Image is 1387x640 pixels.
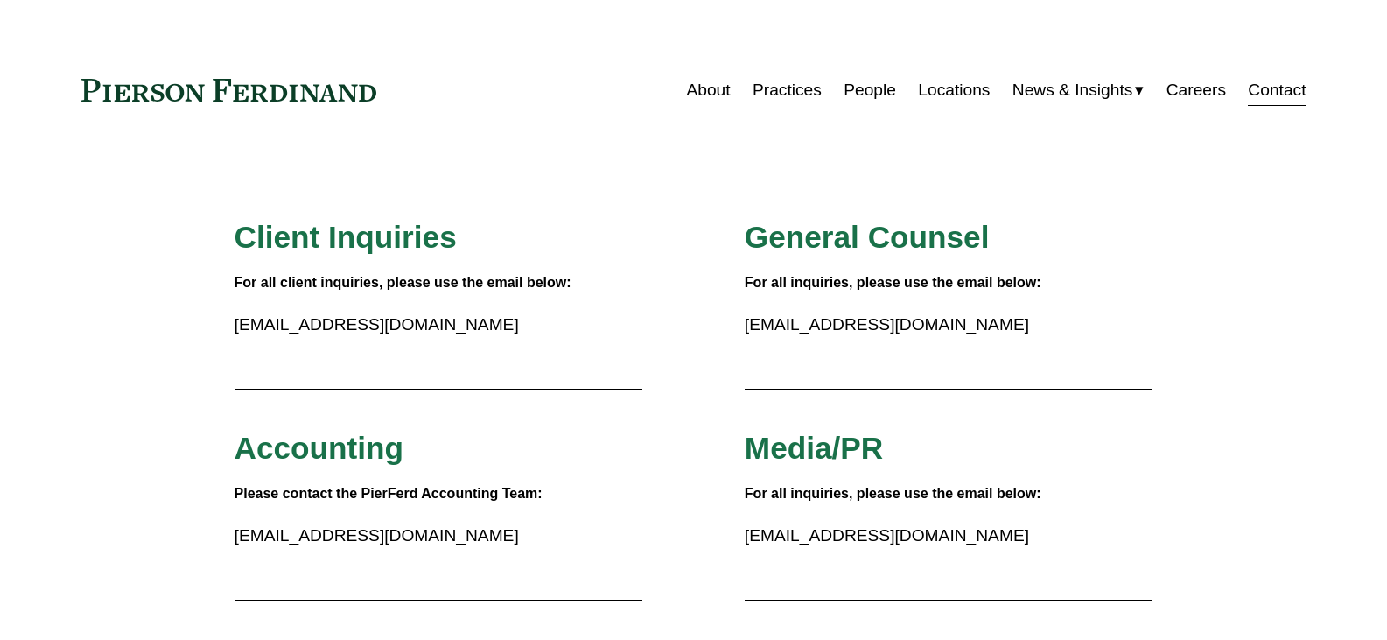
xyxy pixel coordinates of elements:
a: People [844,74,896,107]
span: Media/PR [745,431,883,465]
span: Accounting [235,431,404,465]
span: Client Inquiries [235,220,457,254]
strong: For all inquiries, please use the email below: [745,486,1041,501]
a: Careers [1166,74,1226,107]
a: folder dropdown [1012,74,1145,107]
a: [EMAIL_ADDRESS][DOMAIN_NAME] [745,526,1029,545]
a: About [686,74,730,107]
a: [EMAIL_ADDRESS][DOMAIN_NAME] [235,315,519,334]
span: General Counsel [745,220,990,254]
a: Practices [753,74,822,107]
a: [EMAIL_ADDRESS][DOMAIN_NAME] [745,315,1029,334]
strong: Please contact the PierFerd Accounting Team: [235,486,543,501]
span: News & Insights [1012,75,1133,106]
a: [EMAIL_ADDRESS][DOMAIN_NAME] [235,526,519,545]
a: Contact [1248,74,1306,107]
a: Locations [918,74,990,107]
strong: For all inquiries, please use the email below: [745,275,1041,290]
strong: For all client inquiries, please use the email below: [235,275,571,290]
